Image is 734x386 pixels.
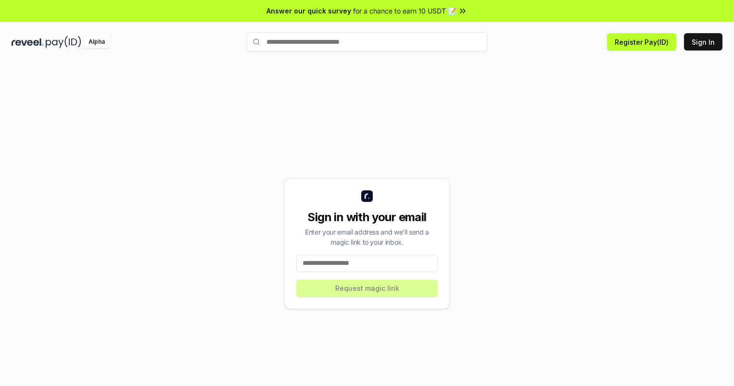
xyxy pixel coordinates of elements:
div: Alpha [83,36,110,48]
div: Sign in with your email [296,210,438,225]
img: pay_id [46,36,81,48]
span: Answer our quick survey [266,6,351,16]
img: reveel_dark [12,36,44,48]
button: Register Pay(ID) [607,33,676,50]
div: Enter your email address and we’ll send a magic link to your inbox. [296,227,438,247]
img: logo_small [361,190,373,202]
button: Sign In [684,33,722,50]
span: for a chance to earn 10 USDT 📝 [353,6,456,16]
